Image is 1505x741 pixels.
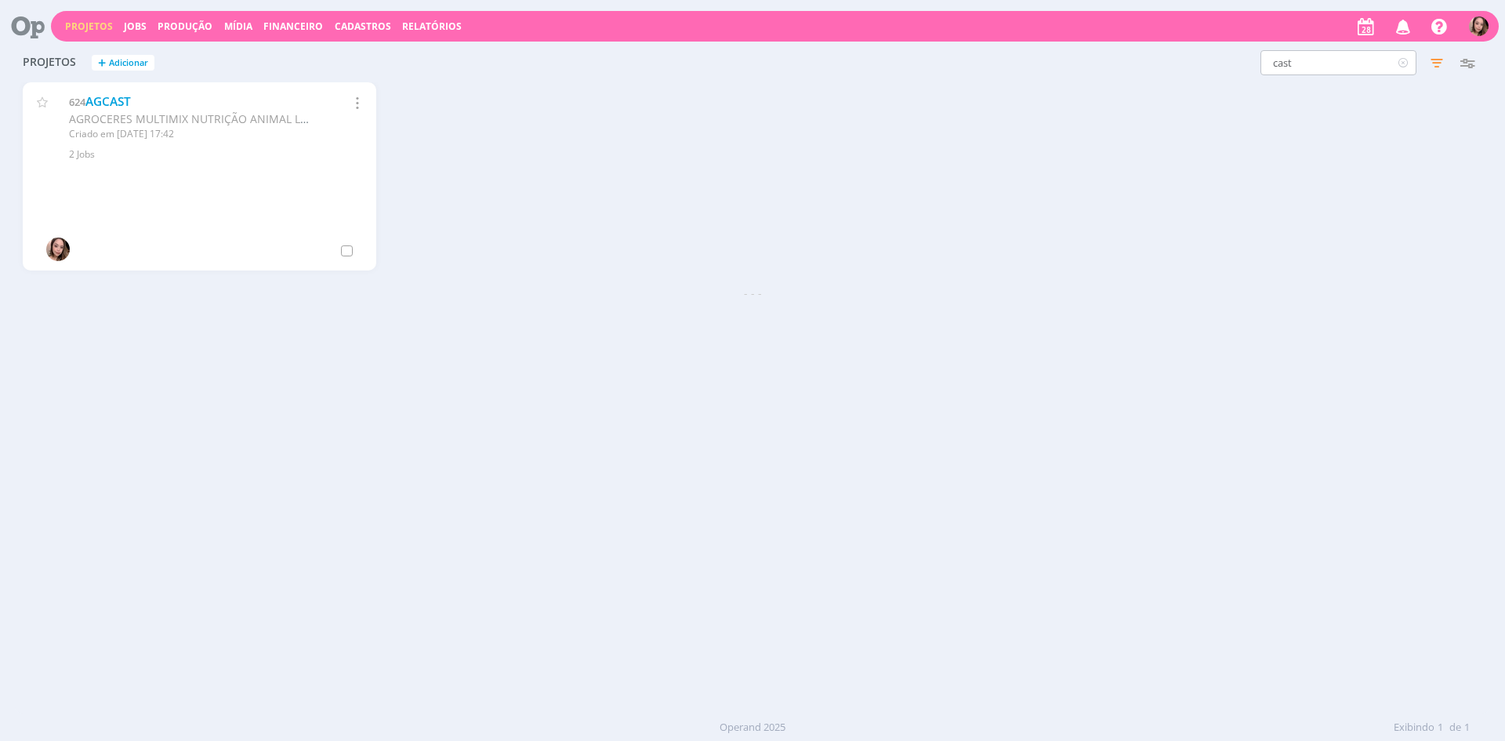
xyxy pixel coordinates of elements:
[119,20,151,33] button: Jobs
[46,238,70,261] img: T
[153,20,217,33] button: Produção
[69,95,85,109] span: 624
[263,20,323,33] a: Financeiro
[60,20,118,33] button: Projetos
[23,56,76,69] span: Projetos
[1438,720,1443,736] span: 1
[69,111,325,126] span: AGROCERES MULTIMIX NUTRIÇÃO ANIMAL LTDA.
[397,20,466,33] button: Relatórios
[1394,720,1434,736] span: Exibindo
[158,20,212,33] a: Produção
[219,20,257,33] button: Mídia
[69,127,310,141] div: Criado em [DATE] 17:42
[224,20,252,33] a: Mídia
[15,285,1490,301] div: - - -
[69,147,357,162] div: 2 Jobs
[1464,720,1470,736] span: 1
[65,20,113,33] a: Projetos
[335,20,391,33] span: Cadastros
[1449,720,1461,736] span: de
[1468,13,1489,40] button: T
[330,20,396,33] button: Cadastros
[402,20,462,33] a: Relatórios
[98,55,106,71] span: +
[259,20,328,33] button: Financeiro
[92,55,154,71] button: +Adicionar
[124,20,147,33] a: Jobs
[1469,16,1489,36] img: T
[1260,50,1416,75] input: Busca
[109,58,148,68] span: Adicionar
[85,93,131,110] a: AGCAST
